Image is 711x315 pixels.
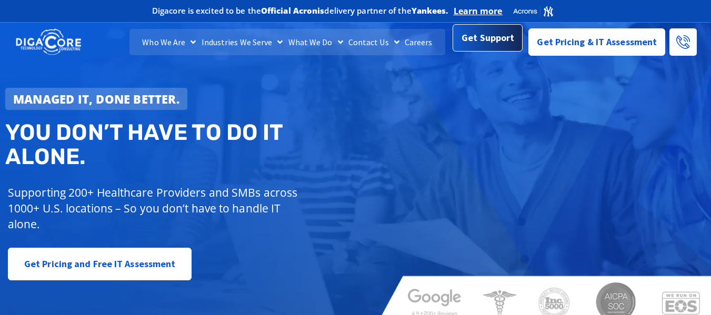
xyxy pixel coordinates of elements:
nav: Menu [129,29,445,55]
a: Managed IT, done better. [5,88,187,110]
a: Industries We Serve [199,29,286,55]
h2: Digacore is excited to be the delivery partner of the [152,7,448,15]
span: Get Support [462,27,514,48]
img: Acronis [513,5,554,17]
b: Official Acronis [261,5,325,16]
b: Yankees. [412,5,448,16]
a: Careers [402,29,435,55]
a: Learn more [454,6,503,16]
a: Get Support [453,24,523,52]
a: What We Do [286,29,346,55]
span: Get Pricing & IT Assessment [537,32,657,53]
h2: You don’t have to do IT alone. [5,120,364,169]
p: Supporting 200+ Healthcare Providers and SMBs across 1000+ U.S. locations – So you don’t have to ... [8,185,299,232]
a: Get Pricing and Free IT Assessment [8,248,192,280]
img: DigaCore Technology Consulting [16,28,81,56]
strong: Managed IT, done better. [13,91,179,107]
a: Who We Are [139,29,198,55]
a: Contact Us [346,29,402,55]
span: Get Pricing and Free IT Assessment [24,253,175,275]
a: Get Pricing & IT Assessment [528,28,665,56]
